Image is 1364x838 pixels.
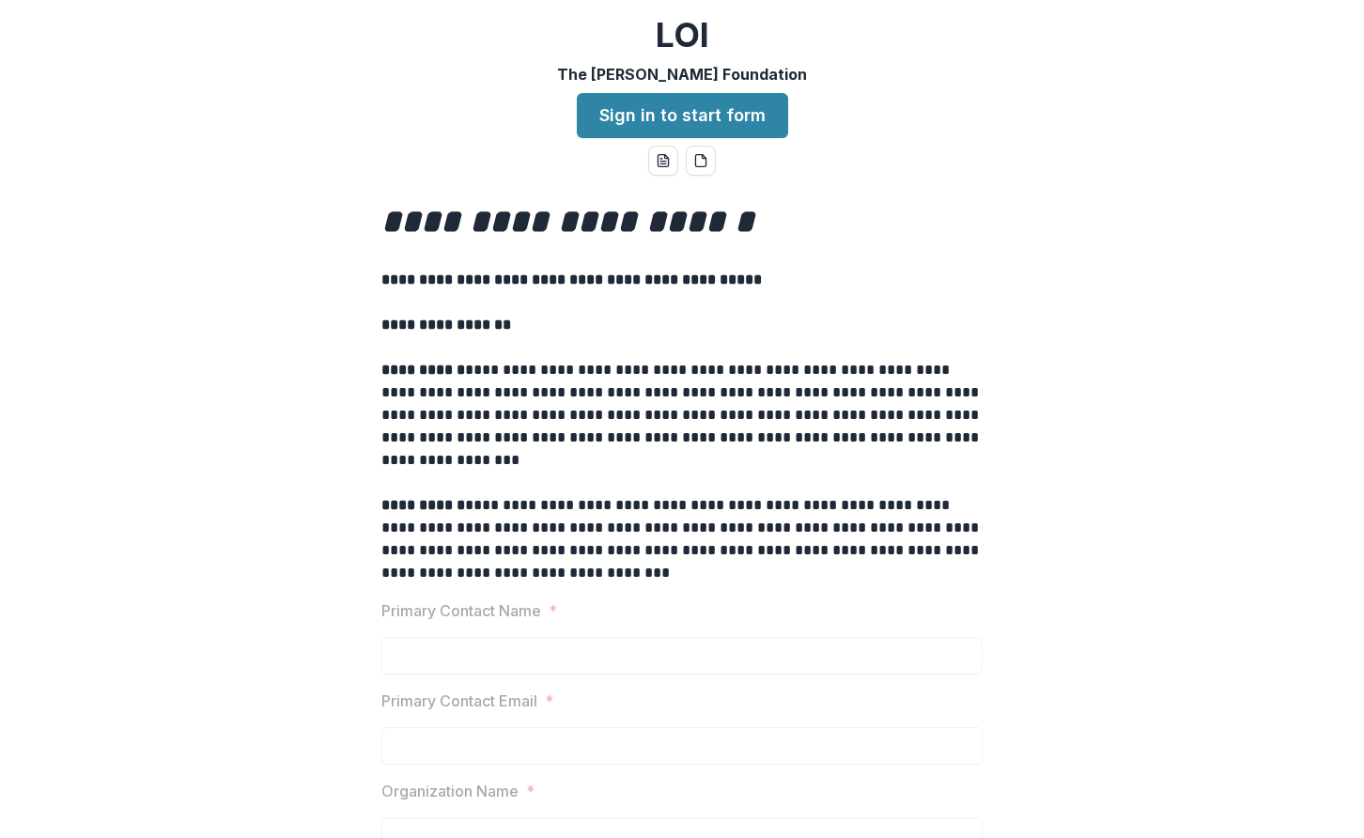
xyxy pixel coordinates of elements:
button: word-download [648,146,678,176]
p: The [PERSON_NAME] Foundation [557,63,807,85]
a: Sign in to start form [577,93,788,138]
button: pdf-download [686,146,716,176]
p: Primary Contact Email [381,690,537,712]
p: Organization Name [381,780,519,802]
h2: LOI [656,15,709,55]
p: Primary Contact Name [381,599,541,622]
